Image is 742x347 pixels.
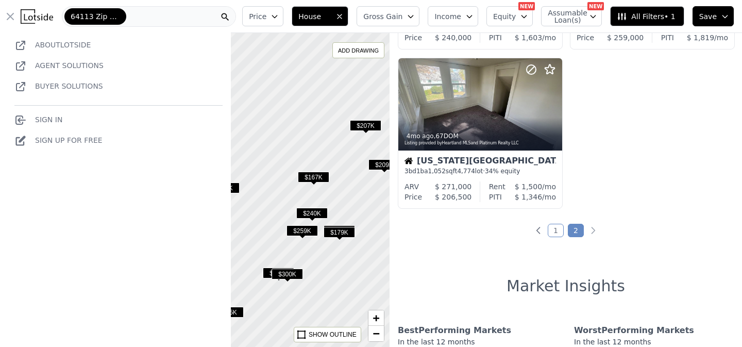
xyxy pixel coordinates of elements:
[404,192,422,202] div: Price
[272,269,303,284] div: $300K
[296,208,328,223] div: $240K
[398,324,558,337] div: Best Performing Markets
[533,225,544,236] a: Previous page
[242,6,283,26] button: Price
[674,32,728,43] div: /mo
[435,183,471,191] span: $ 271,000
[35,61,104,70] a: Agent Solutions
[398,58,562,209] a: 4mo ago,67DOMListing provided byHeartland MLSand Platinum Realty LLCHouse[US_STATE][GEOGRAPHIC_DA...
[489,181,505,192] div: Rent
[541,6,602,26] button: Assumable Loan(s)
[357,6,419,26] button: Gross Gain
[515,183,542,191] span: $ 1,500
[568,224,584,237] a: Page 2 is your current page
[435,193,471,201] span: $ 206,500
[693,6,734,26] button: Save
[309,330,357,339] div: SHOW OUTLINE
[286,225,318,240] div: $259K
[515,34,542,42] span: $ 1,603
[363,11,402,22] span: Gross Gain
[428,6,478,26] button: Income
[574,324,734,337] div: Worst Performing Markets
[489,192,502,202] div: PITI
[493,11,516,22] span: Equity
[404,167,556,175] div: 3 bd 1 ba sqft lot · 34% equity
[588,225,598,236] a: Next page
[428,168,446,175] span: 1,052
[350,120,381,131] span: $207K
[548,224,564,237] a: Page 1
[607,34,644,42] span: $ 259,000
[324,225,355,236] span: $189K
[587,2,604,10] div: NEW
[502,32,556,43] div: /mo
[71,11,120,22] span: 64113 Zip Code
[263,268,294,278] span: $375K
[390,225,742,236] ul: Pagination
[263,268,294,283] div: $375K
[14,82,103,90] a: Buyer Solutions
[489,32,502,43] div: PITI
[515,193,542,201] span: $ 1,346
[296,208,328,219] span: $240K
[324,225,355,240] div: $189K
[324,227,355,242] div: $179K
[368,310,384,326] a: Zoom in
[368,326,384,341] a: Zoom out
[14,132,103,148] a: Sign Up for free
[502,192,556,202] div: /mo
[699,11,717,22] span: Save
[350,120,381,135] div: $207K
[435,34,471,42] span: $ 240,000
[577,32,594,43] div: Price
[324,227,355,238] span: $179K
[687,34,714,42] span: $ 1,819
[35,41,91,49] a: AboutLotside
[298,172,329,183] span: $167K
[548,9,581,24] span: Assumable Loan(s)
[404,132,557,140] div: , 67 DOM
[404,157,413,165] img: House
[368,159,400,170] span: $209K
[373,327,380,340] span: −
[404,32,422,43] div: Price
[373,311,380,324] span: +
[518,2,535,10] div: NEW
[507,277,625,295] h1: Market Insights
[333,43,384,58] div: ADD DRAWING
[272,269,303,279] span: $300K
[505,181,556,192] div: /mo
[486,6,533,26] button: Equity
[353,45,384,60] div: $419K
[292,6,348,26] button: House
[404,157,556,167] div: [US_STATE][GEOGRAPHIC_DATA] (Eastern 49-63)
[457,168,475,175] span: 4,774
[368,159,400,174] div: $209K
[286,225,318,236] span: $259K
[14,115,62,124] a: Sign In
[610,6,684,26] button: All Filters• 1
[249,11,266,22] span: Price
[661,32,674,43] div: PITI
[298,11,331,22] span: House
[434,11,461,22] span: Income
[407,133,434,140] time: 2025-04-24 00:00
[404,140,557,146] div: Listing provided by Heartland MLS and Platinum Realty LLC
[617,11,675,22] span: All Filters • 1
[404,181,419,192] div: ARV
[21,9,53,24] img: Lotside
[298,172,329,187] div: $167K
